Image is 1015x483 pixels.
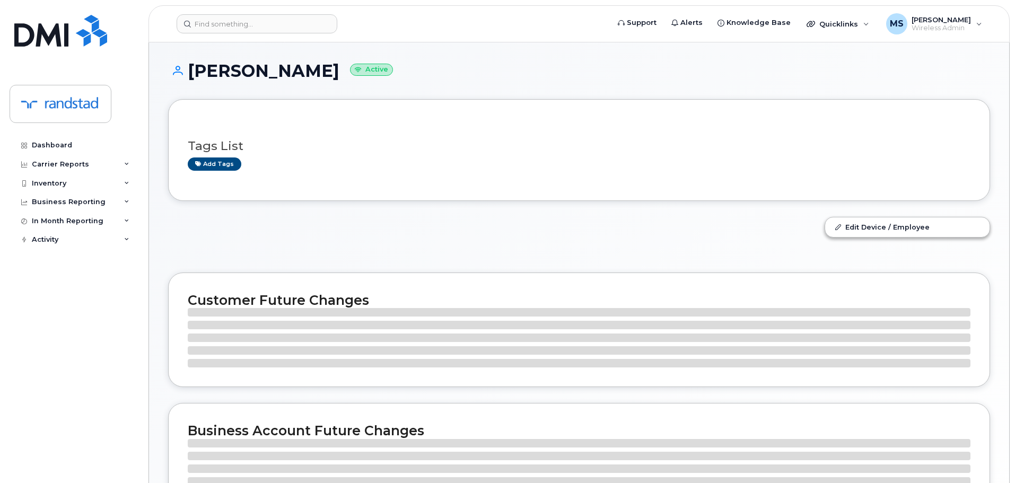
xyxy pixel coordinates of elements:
a: Add tags [188,157,241,171]
a: Edit Device / Employee [825,217,990,236]
h3: Tags List [188,139,970,153]
h2: Business Account Future Changes [188,423,970,438]
small: Active [350,64,393,76]
h2: Customer Future Changes [188,292,970,308]
h1: [PERSON_NAME] [168,62,990,80]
